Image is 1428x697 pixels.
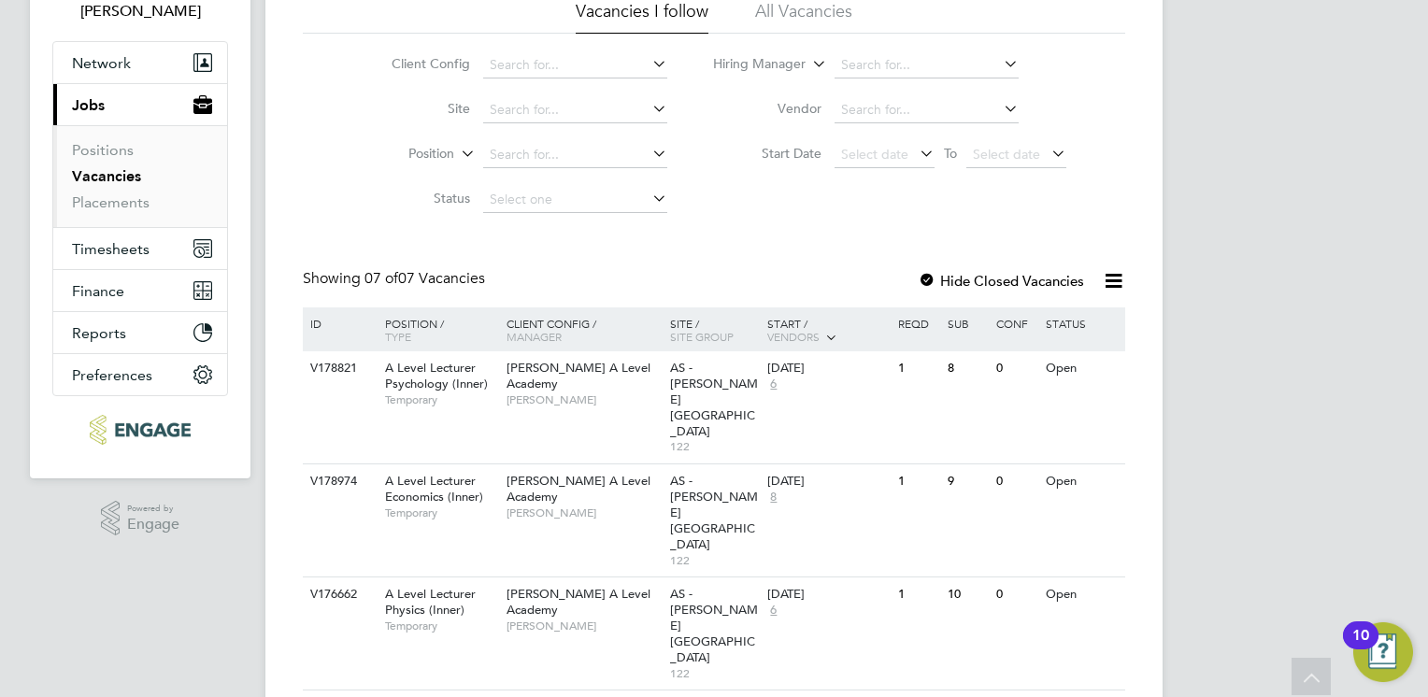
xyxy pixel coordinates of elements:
span: [PERSON_NAME] [507,505,661,520]
span: A Level Lecturer Psychology (Inner) [385,360,488,391]
button: Timesheets [53,228,227,269]
label: Site [363,100,470,117]
span: Temporary [385,505,497,520]
div: Status [1041,307,1122,339]
label: Status [363,190,470,206]
div: Showing [303,269,489,289]
span: Vendors [767,329,820,344]
span: 6 [767,377,779,392]
button: Reports [53,312,227,353]
div: 1 [893,464,942,499]
span: A Level Lecturer Economics (Inner) [385,473,483,505]
div: Open [1041,577,1122,612]
span: [PERSON_NAME] A Level Academy [507,586,650,618]
div: 1 [893,351,942,386]
span: 07 of [364,269,398,288]
div: 0 [992,351,1040,386]
span: Finance [72,282,124,300]
span: Engage [127,517,179,533]
div: Position / [371,307,502,352]
span: Select date [841,146,908,163]
div: Site / [665,307,764,352]
span: Temporary [385,619,497,633]
span: AS - [PERSON_NAME][GEOGRAPHIC_DATA] [670,360,758,439]
img: ncclondon-logo-retina.png [90,415,190,445]
span: [PERSON_NAME] A Level Academy [507,473,650,505]
input: Search for... [483,97,667,123]
div: 10 [1352,635,1369,660]
div: Sub [943,307,992,339]
span: Reports [72,324,126,342]
span: Preferences [72,366,152,384]
span: Powered by [127,501,179,517]
div: [DATE] [767,587,889,603]
button: Open Resource Center, 10 new notifications [1353,622,1413,682]
span: AS - [PERSON_NAME][GEOGRAPHIC_DATA] [670,586,758,665]
div: V178974 [306,464,371,499]
button: Jobs [53,84,227,125]
div: [DATE] [767,474,889,490]
div: ID [306,307,371,339]
label: Vendor [714,100,821,117]
span: 8 [767,490,779,505]
span: [PERSON_NAME] [507,619,661,633]
button: Network [53,42,227,83]
label: Hiring Manager [698,55,806,74]
div: [DATE] [767,361,889,377]
a: Powered byEngage [101,501,180,536]
div: V176662 [306,577,371,612]
div: Open [1041,464,1122,499]
div: Open [1041,351,1122,386]
div: 0 [992,577,1040,612]
a: Placements [72,193,150,211]
span: Temporary [385,392,497,407]
div: Start / [763,307,893,354]
span: Select date [973,146,1040,163]
span: AS - [PERSON_NAME][GEOGRAPHIC_DATA] [670,473,758,552]
div: 0 [992,464,1040,499]
span: 122 [670,666,759,681]
label: Start Date [714,145,821,162]
button: Finance [53,270,227,311]
a: Positions [72,141,134,159]
span: 122 [670,439,759,454]
span: Timesheets [72,240,150,258]
input: Search for... [835,97,1019,123]
label: Client Config [363,55,470,72]
div: Reqd [893,307,942,339]
input: Search for... [835,52,1019,78]
span: 07 Vacancies [364,269,485,288]
label: Position [347,145,454,164]
a: Go to home page [52,415,228,445]
span: Type [385,329,411,344]
span: To [938,141,963,165]
div: Jobs [53,125,227,227]
div: V178821 [306,351,371,386]
div: 9 [943,464,992,499]
span: [PERSON_NAME] [507,392,661,407]
div: 1 [893,577,942,612]
span: Jobs [72,96,105,114]
span: 122 [670,553,759,568]
div: 8 [943,351,992,386]
span: 6 [767,603,779,619]
button: Preferences [53,354,227,395]
div: Conf [992,307,1040,339]
span: Network [72,54,131,72]
span: Site Group [670,329,734,344]
span: A Level Lecturer Physics (Inner) [385,586,476,618]
div: 10 [943,577,992,612]
a: Vacancies [72,167,141,185]
input: Search for... [483,52,667,78]
label: Hide Closed Vacancies [918,272,1084,290]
